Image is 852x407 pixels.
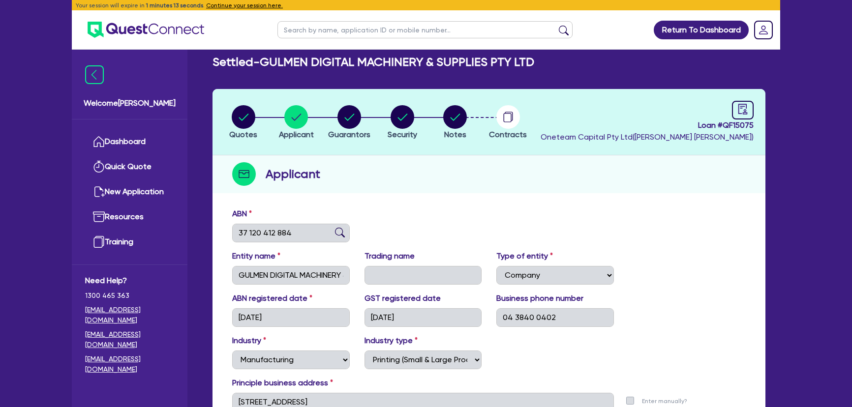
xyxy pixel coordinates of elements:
[732,101,754,119] a: audit
[85,65,104,84] img: icon-menu-close
[335,228,345,237] img: abn-lookup icon
[489,130,527,139] span: Contracts
[444,130,466,139] span: Notes
[229,105,258,141] button: Quotes
[232,377,333,389] label: Principle business address
[232,335,266,347] label: Industry
[93,161,105,173] img: quick-quote
[85,154,174,179] a: Quick Quote
[365,308,482,327] input: DD / MM / YYYY
[496,292,583,304] label: Business phone number
[146,2,203,9] span: 1 minutes 13 seconds
[85,275,174,287] span: Need Help?
[84,97,176,109] span: Welcome [PERSON_NAME]
[206,1,283,10] button: Continue your session here.
[232,208,252,220] label: ABN
[85,291,174,301] span: 1300 465 363
[85,129,174,154] a: Dashboard
[751,17,776,43] a: Dropdown toggle
[328,130,370,139] span: Guarantors
[85,329,174,350] a: [EMAIL_ADDRESS][DOMAIN_NAME]
[229,130,257,139] span: Quotes
[93,211,105,223] img: resources
[496,250,553,262] label: Type of entity
[85,354,174,375] a: [EMAIL_ADDRESS][DOMAIN_NAME]
[642,397,687,406] label: Enter manually?
[654,21,749,39] a: Return To Dashboard
[388,130,417,139] span: Security
[365,335,418,347] label: Industry type
[232,292,312,304] label: ABN registered date
[88,22,204,38] img: quest-connect-logo-blue
[232,250,280,262] label: Entity name
[85,305,174,325] a: [EMAIL_ADDRESS][DOMAIN_NAME]
[365,250,415,262] label: Trading name
[328,105,371,141] button: Guarantors
[232,308,350,327] input: DD / MM / YYYY
[278,105,314,141] button: Applicant
[232,162,256,186] img: step-icon
[279,130,314,139] span: Applicant
[93,236,105,248] img: training
[85,204,174,230] a: Resources
[387,105,418,141] button: Security
[85,230,174,255] a: Training
[541,132,754,142] span: Oneteam Capital Pty Ltd ( [PERSON_NAME] [PERSON_NAME] )
[85,179,174,204] a: New Application
[277,21,573,38] input: Search by name, application ID or mobile number...
[737,104,748,115] span: audit
[93,186,105,198] img: new-application
[443,105,467,141] button: Notes
[365,292,441,304] label: GST registered date
[541,119,754,131] span: Loan # QF15075
[266,165,320,183] h2: Applicant
[488,105,527,141] button: Contracts
[213,55,534,69] h2: Settled - GULMEN DIGITAL MACHINERY & SUPPLIES PTY LTD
